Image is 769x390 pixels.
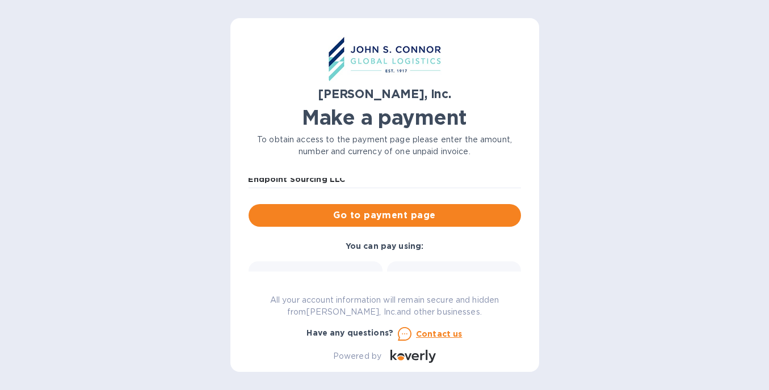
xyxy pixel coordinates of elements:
b: You can pay using: [346,241,423,251]
span: Go to payment page [258,209,512,222]
b: [PERSON_NAME], Inc. [318,87,451,101]
button: Go to payment page [249,204,521,227]
input: Enter business name [249,171,521,188]
h1: Make a payment [249,105,521,129]
b: Have any questions? [307,328,394,337]
p: All your account information will remain secure and hidden from [PERSON_NAME], Inc. and other bus... [249,294,521,318]
u: Contact us [416,329,463,338]
p: Powered by [333,350,381,362]
p: To obtain access to the payment page please enter the amount, number and currency of one unpaid i... [249,134,521,158]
